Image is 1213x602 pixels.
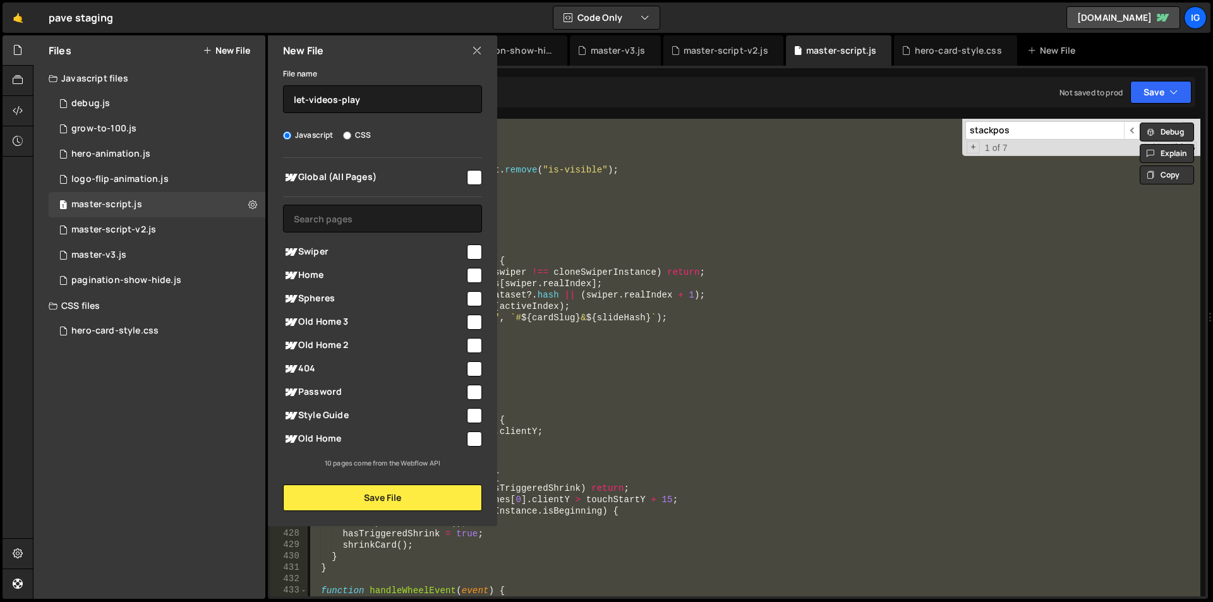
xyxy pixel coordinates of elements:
input: Javascript [283,131,291,140]
input: CSS [343,131,351,140]
div: pagination-show-hide.js [457,44,552,57]
div: 430 [270,551,308,562]
div: 431 [270,562,308,574]
div: 429 [270,539,308,551]
button: Code Only [553,6,660,29]
button: Save [1130,81,1192,104]
h2: New File [283,44,323,57]
input: Search pages [283,205,482,232]
div: master-script.js [71,199,142,210]
span: 1 of 7 [980,142,1013,154]
div: CSS files [33,293,265,318]
input: Name [283,85,482,113]
button: Explain [1140,144,1194,163]
div: pagination-show-hide.js [71,275,181,286]
div: logo-flip-animation.js [71,174,169,185]
a: ig [1184,6,1207,29]
button: Debug [1140,123,1194,141]
div: 16760/45783.js [49,116,265,141]
small: 10 pages come from the Webflow API [325,459,440,467]
div: debug.js [71,98,110,109]
div: master-v3.js [71,250,126,261]
div: hero-animation.js [71,148,150,160]
div: 16760/45980.js [49,217,265,243]
div: 428 [270,528,308,539]
span: Swiper [283,244,465,260]
div: grow-to-100.js [71,123,136,135]
div: master-script-v2.js [684,44,768,57]
a: 🤙 [3,3,33,33]
div: pave staging [49,10,113,25]
span: Home [283,268,465,283]
span: 1 [59,201,67,211]
div: 16760/46600.js [49,268,265,293]
div: Javascript files [33,66,265,91]
div: master-script-v2.js [71,224,156,236]
button: Copy [1140,166,1194,184]
div: 16760/46055.js [49,243,265,268]
span: Style Guide [283,408,465,423]
a: [DOMAIN_NAME] [1066,6,1180,29]
div: Not saved to prod [1059,87,1123,98]
div: hero-card-style.css [915,44,1002,57]
span: Spheres [283,291,465,306]
span: ​ [1124,121,1142,140]
span: Global (All Pages) [283,170,465,185]
div: 16760/45786.js [49,192,265,217]
label: CSS [343,129,371,141]
span: Toggle Replace mode [967,141,980,154]
span: Old Home 2 [283,338,465,353]
input: Search for [965,121,1124,140]
button: New File [203,45,250,56]
div: master-script.js [806,44,877,57]
label: Javascript [283,129,334,141]
span: Password [283,385,465,400]
button: Save File [283,485,482,511]
div: 16760/46375.js [49,167,265,192]
label: File name [283,68,317,80]
div: hero-card-style.css [71,325,159,337]
span: 404 [283,361,465,376]
h2: Files [49,44,71,57]
div: 16760/46602.js [49,91,265,116]
div: 16760/45785.js [49,141,265,167]
div: 16760/45784.css [49,318,265,344]
div: 432 [270,574,308,585]
span: Old Home 3 [283,315,465,330]
div: New File [1027,44,1080,57]
div: master-v3.js [591,44,646,57]
span: Old Home [283,431,465,447]
div: 433 [270,585,308,596]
